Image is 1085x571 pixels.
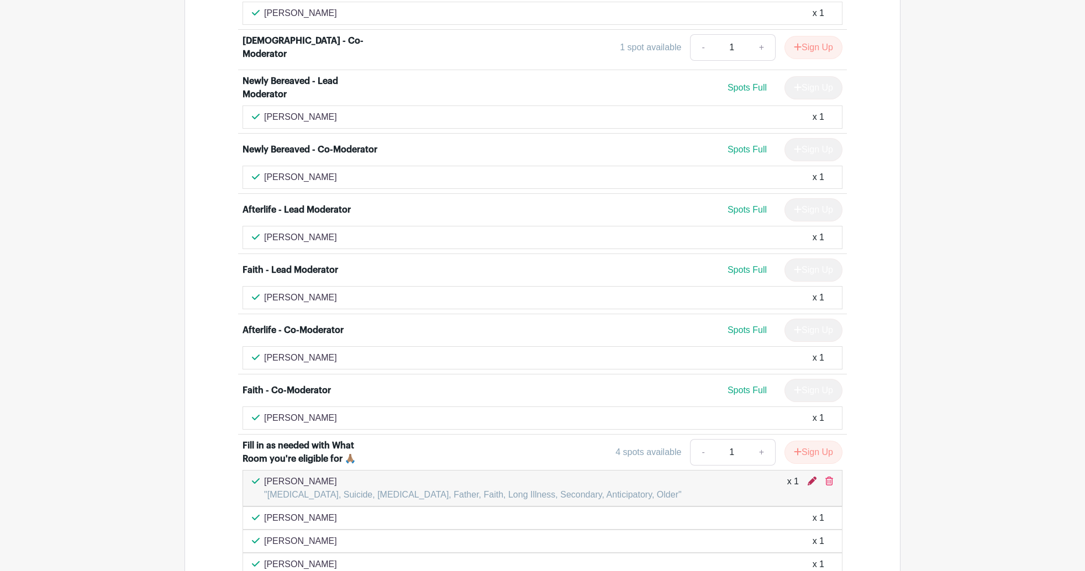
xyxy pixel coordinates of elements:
div: x 1 [813,558,824,571]
p: [PERSON_NAME] [264,291,337,304]
div: x 1 [813,171,824,184]
p: [PERSON_NAME] [264,351,337,364]
p: [PERSON_NAME] [264,171,337,184]
span: Spots Full [728,385,767,395]
div: 1 spot available [620,41,681,54]
div: 4 spots available [615,446,681,459]
div: x 1 [813,110,824,124]
button: Sign Up [784,441,842,464]
div: Newly Bereaved - Co-Moderator [243,143,377,156]
span: Spots Full [728,265,767,274]
span: Spots Full [728,145,767,154]
span: Spots Full [728,83,767,92]
p: [PERSON_NAME] [264,231,337,244]
div: Faith - Lead Moderator [243,263,338,277]
div: x 1 [813,7,824,20]
p: [PERSON_NAME] [264,411,337,425]
p: [PERSON_NAME] [264,511,337,525]
div: x 1 [787,475,799,501]
span: Spots Full [728,205,767,214]
div: x 1 [813,411,824,425]
a: + [748,34,776,61]
a: + [748,439,776,466]
p: [PERSON_NAME] [264,475,682,488]
span: Spots Full [728,325,767,335]
div: Faith - Co-Moderator [243,384,331,397]
div: x 1 [813,511,824,525]
div: [DEMOGRAPHIC_DATA] - Co-Moderator [243,34,380,61]
div: Fill in as needed with What Room you're eligible for 🙏🏽 [243,439,380,466]
p: [PERSON_NAME] [264,535,337,548]
div: Newly Bereaved - Lead Moderator [243,75,380,101]
button: Sign Up [784,36,842,59]
p: [PERSON_NAME] [264,7,337,20]
a: - [690,34,715,61]
div: x 1 [813,231,824,244]
div: x 1 [813,291,824,304]
p: [PERSON_NAME] [264,558,337,571]
p: "[MEDICAL_DATA], Suicide, [MEDICAL_DATA], Father, Faith, Long Illness, Secondary, Anticipatory, O... [264,488,682,501]
p: [PERSON_NAME] [264,110,337,124]
div: Afterlife - Lead Moderator [243,203,351,216]
div: x 1 [813,535,824,548]
div: x 1 [813,351,824,364]
div: Afterlife - Co-Moderator [243,324,344,337]
a: - [690,439,715,466]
